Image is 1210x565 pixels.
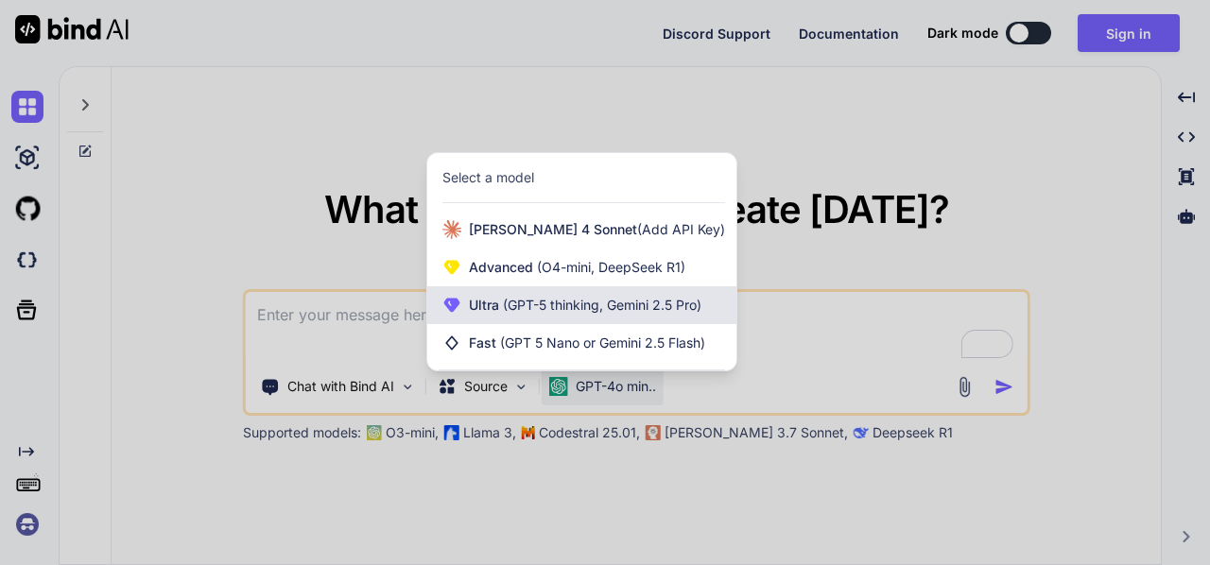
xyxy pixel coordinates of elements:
[469,296,701,315] span: Ultra
[469,258,685,277] span: Advanced
[500,334,705,351] span: (GPT 5 Nano or Gemini 2.5 Flash)
[637,221,725,237] span: (Add API Key)
[533,259,685,275] span: (O4-mini, DeepSeek R1)
[442,168,534,187] div: Select a model
[499,297,701,313] span: (GPT-5 thinking, Gemini 2.5 Pro)
[469,220,725,239] span: [PERSON_NAME] 4 Sonnet
[469,334,705,352] span: Fast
